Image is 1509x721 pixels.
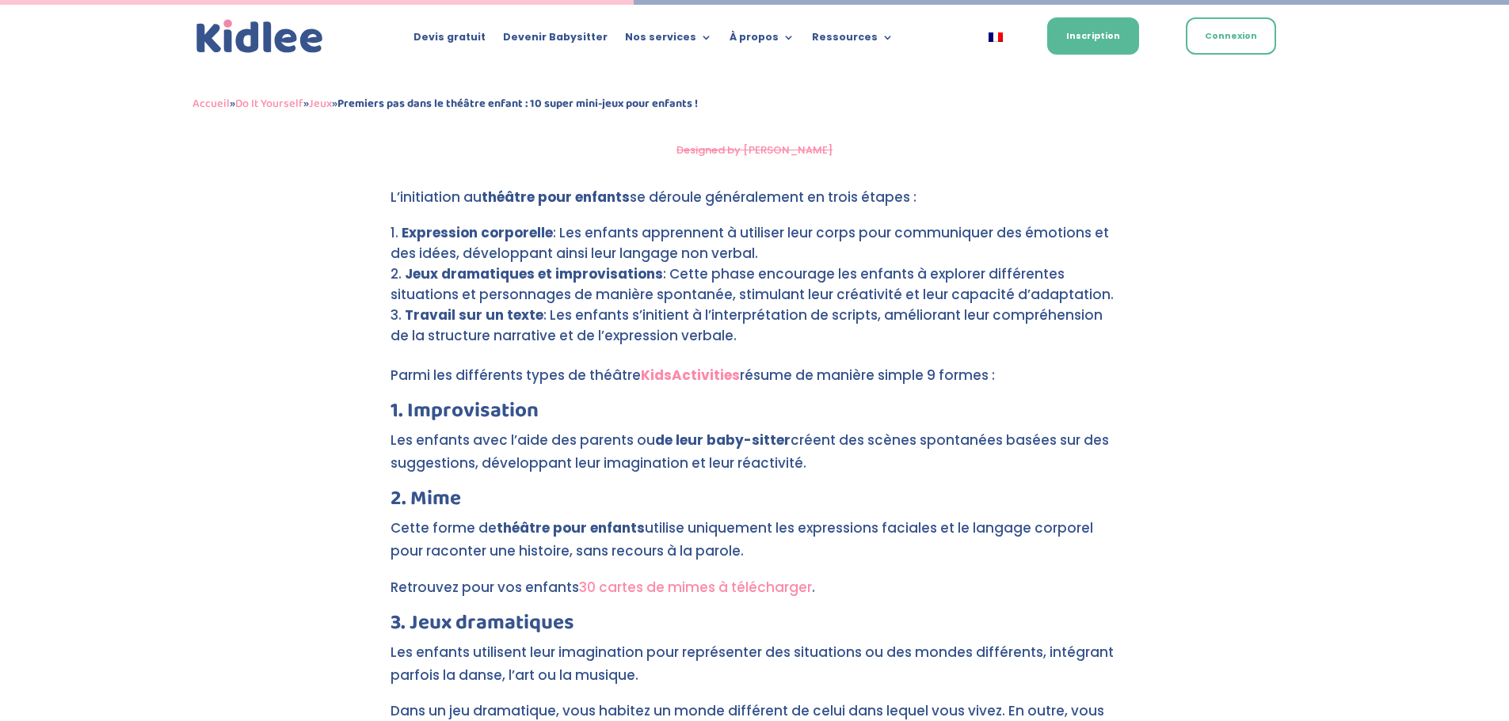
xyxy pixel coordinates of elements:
[413,32,486,49] a: Devis gratuit
[391,517,1119,576] p: Cette forme de utilise uniquement les expressions faciales et le langage corporel pour raconter u...
[391,613,1119,641] h3: 3. Jeux dramatiques
[482,188,630,207] strong: théâtre pour enfants
[192,16,327,58] img: logo_kidlee_bleu
[730,32,795,49] a: À propos
[641,366,740,385] a: KidsActivities
[391,576,1119,613] p: Retrouvez pour vos enfants .
[405,264,663,283] strong: Jeux dramatiques et improvisations
[192,94,230,113] a: Accueil
[235,94,303,113] a: Do It Yourself
[391,400,1119,429] h3: 1. Improvisation
[625,32,712,49] a: Nos services
[655,431,791,450] strong: de leur baby-sitter
[579,578,812,597] a: 30 cartes de mimes à télécharger
[676,142,833,157] a: Designed by [PERSON_NAME]
[1047,17,1139,55] a: Inscription
[405,305,543,324] strong: Travail sur un texte
[497,518,645,537] strong: théâtre pour enfants
[989,32,1003,42] img: Français
[309,94,332,113] a: Jeux
[391,264,1119,305] li: : Cette phase encourage les enfants à explorer différentes situations et personnages de manière s...
[391,222,1119,264] li: : Les enfants apprennent à utiliser leur corps pour communiquer des émotions et des idées, dévelo...
[391,488,1119,517] h3: 2. Mime
[192,94,698,113] span: » » »
[391,641,1119,700] p: Les enfants utilisent leur imagination pour représenter des situations ou des mondes différents, ...
[391,305,1119,346] li: : Les enfants s’initient à l’interprétation de scripts, améliorant leur compréhension de la struc...
[391,186,1119,222] p: L’initiation au se déroule généralement en trois étapes :
[192,16,327,58] a: Kidlee Logo
[402,223,553,242] strong: Expression corporelle
[503,32,608,49] a: Devenir Babysitter
[812,32,894,49] a: Ressources
[337,94,698,113] strong: Premiers pas dans le théâtre enfant : 10 super mini-jeux pour enfants !
[391,429,1119,488] p: Les enfants avec l’aide des parents ou créent des scènes spontanées basées sur des suggestions, d...
[391,364,1119,400] p: Parmi les différents types de théâtre résume de manière simple 9 formes :
[1186,17,1276,55] a: Connexion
